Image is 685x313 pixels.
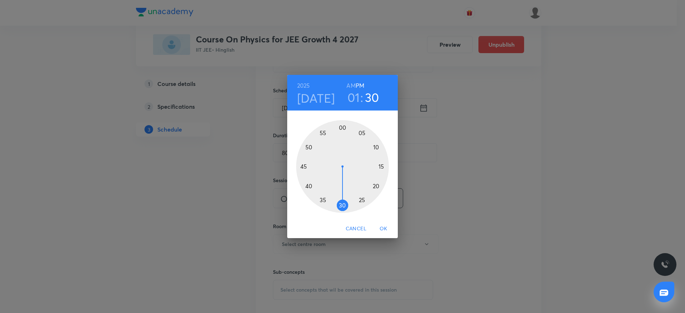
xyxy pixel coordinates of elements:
span: Cancel [346,224,366,233]
button: AM [346,81,355,91]
button: 01 [347,90,360,105]
button: [DATE] [297,91,335,106]
span: OK [375,224,392,233]
h3: : [360,90,363,105]
button: Cancel [343,222,369,235]
button: 30 [365,90,379,105]
button: OK [372,222,395,235]
button: PM [356,81,364,91]
button: 2025 [297,81,310,91]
